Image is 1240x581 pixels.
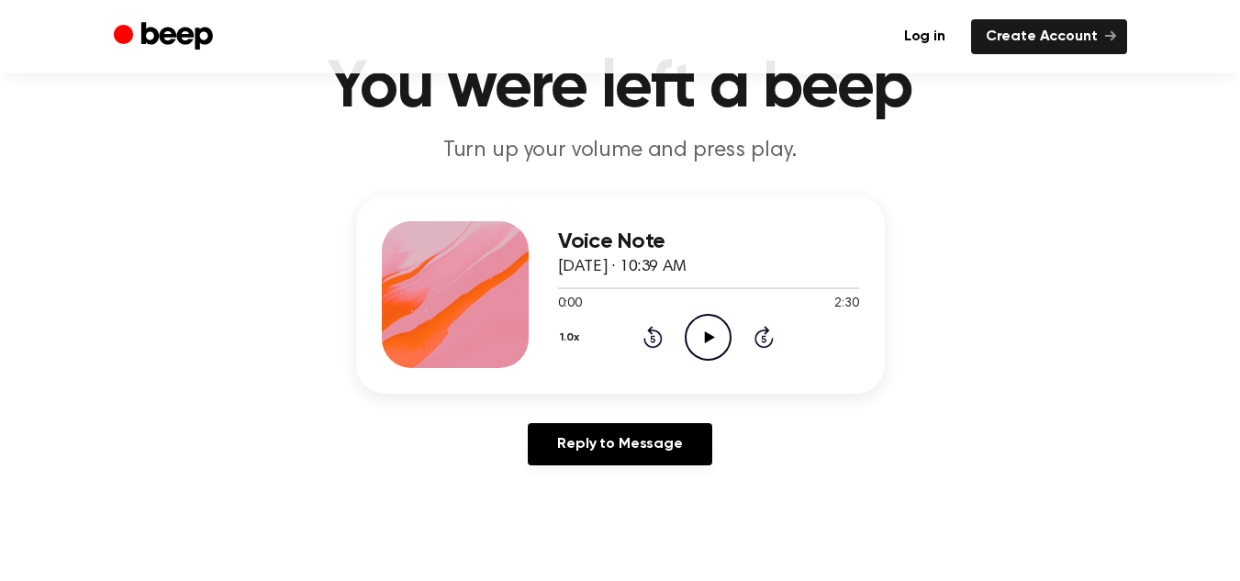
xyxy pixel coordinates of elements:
[889,19,960,54] a: Log in
[558,259,687,275] span: [DATE] · 10:39 AM
[834,295,858,314] span: 2:30
[558,322,586,353] button: 1.0x
[268,136,973,166] p: Turn up your volume and press play.
[971,19,1127,54] a: Create Account
[558,295,582,314] span: 0:00
[151,55,1090,121] h1: You were left a beep
[528,423,711,465] a: Reply to Message
[558,229,859,254] h3: Voice Note
[114,19,218,55] a: Beep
